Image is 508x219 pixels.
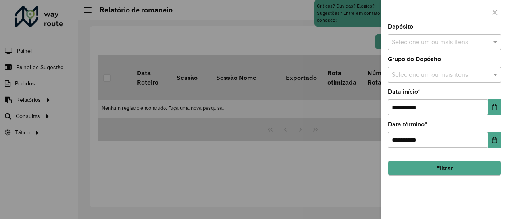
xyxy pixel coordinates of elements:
[488,132,501,148] button: Choose Date
[388,120,427,129] label: Data término
[388,161,501,176] button: Filtrar
[488,99,501,115] button: Choose Date
[388,22,413,31] label: Depósito
[388,87,420,97] label: Data início
[388,54,441,64] label: Grupo de Depósito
